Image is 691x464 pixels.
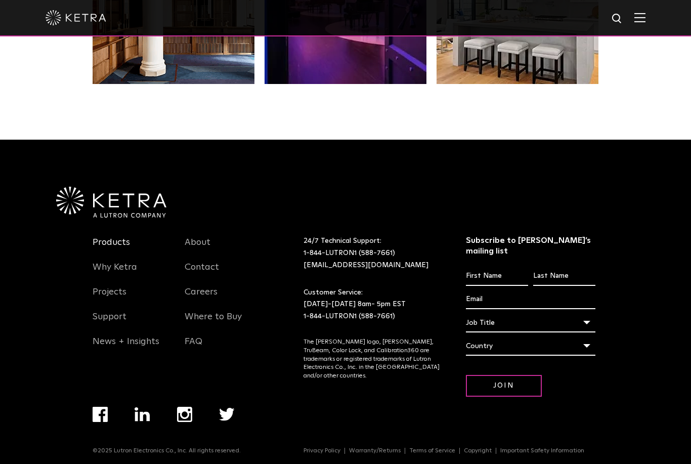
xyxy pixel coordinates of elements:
[46,10,106,25] img: ketra-logo-2019-white
[93,407,261,447] div: Navigation Menu
[185,336,202,359] a: FAQ
[93,235,169,359] div: Navigation Menu
[93,447,241,454] p: ©2025 Lutron Electronics Co., Inc. All rights reserved.
[466,267,528,286] input: First Name
[299,448,345,454] a: Privacy Policy
[466,313,596,332] div: Job Title
[345,448,405,454] a: Warranty/Returns
[634,13,645,22] img: Hamburger%20Nav.svg
[304,262,428,269] a: [EMAIL_ADDRESS][DOMAIN_NAME]
[185,311,242,334] a: Where to Buy
[466,290,596,309] input: Email
[93,237,130,260] a: Products
[56,187,166,218] img: Ketra-aLutronCo_White_RGB
[466,336,596,356] div: Country
[466,235,596,257] h3: Subscribe to [PERSON_NAME]’s mailing list
[533,267,595,286] input: Last Name
[304,249,395,257] a: 1-844-LUTRON1 (588-7661)
[93,262,137,285] a: Why Ketra
[93,311,126,334] a: Support
[219,408,235,421] img: twitter
[135,407,150,421] img: linkedin
[460,448,496,454] a: Copyright
[304,447,598,454] div: Navigation Menu
[405,448,460,454] a: Terms of Service
[93,286,126,310] a: Projects
[93,336,159,359] a: News + Insights
[177,407,192,422] img: instagram
[185,237,210,260] a: About
[185,262,219,285] a: Contact
[496,448,588,454] a: Important Safety Information
[304,338,441,381] p: The [PERSON_NAME] logo, [PERSON_NAME], TruBeam, Color Lock, and Calibration360 are trademarks or ...
[304,235,441,271] p: 24/7 Technical Support:
[304,313,395,320] a: 1-844-LUTRON1 (588-7661)
[466,375,542,397] input: Join
[93,407,108,422] img: facebook
[185,235,262,359] div: Navigation Menu
[611,13,624,25] img: search icon
[304,287,441,323] p: Customer Service: [DATE]-[DATE] 8am- 5pm EST
[185,286,218,310] a: Careers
